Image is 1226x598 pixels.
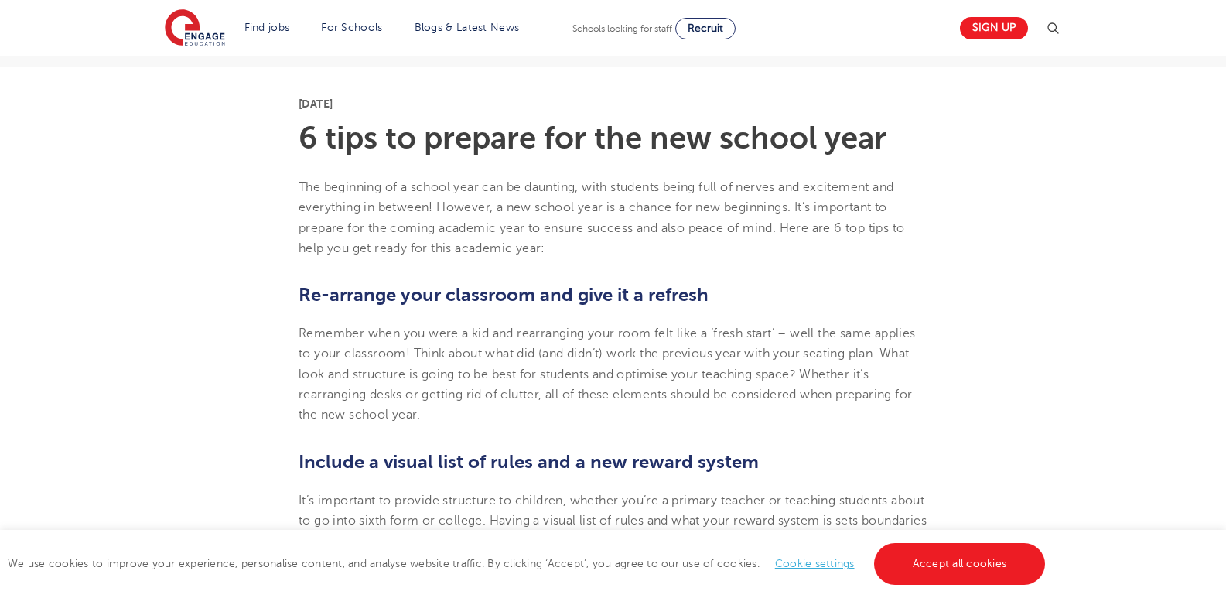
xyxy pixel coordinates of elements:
p: [DATE] [299,98,927,109]
span: Recruit [688,22,723,34]
span: Schools looking for staff [572,23,672,34]
span: The beginning of a school year can be daunting, with students being full of nerves and excitement... [299,180,904,255]
a: Blogs & Latest News [415,22,520,33]
a: Accept all cookies [874,543,1046,585]
h1: 6 tips to prepare for the new school year [299,123,927,154]
a: Cookie settings [775,558,855,569]
img: Engage Education [165,9,225,48]
span: Remember when you were a kid and rearranging your room felt like a ‘fresh start’ – well the same ... [299,326,916,422]
b: Re-arrange your classroom and give it a refresh [299,284,709,306]
a: Sign up [960,17,1028,39]
span: It’s important to provide structure to children, whether you’re a primary teacher or teaching stu... [299,494,927,548]
a: Find jobs [244,22,290,33]
a: Recruit [675,18,736,39]
b: Include a visual list of rules and a new reward system [299,451,759,473]
span: We use cookies to improve your experience, personalise content, and analyse website traffic. By c... [8,558,1049,569]
a: For Schools [321,22,382,33]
